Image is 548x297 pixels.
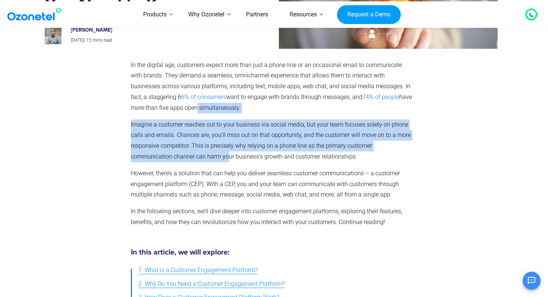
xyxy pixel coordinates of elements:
a: 6% of consumers [181,93,226,100]
span: 2. Why Do You Need a Customer Engagement Platform? [138,279,284,290]
span: 1. What is a Customer Engagement Platform? [138,265,258,276]
a: Resources [279,1,328,28]
a: Why Ozonetel [177,1,235,28]
span: However, there’s a solution that can help you deliver seamless customer communications – a custom... [131,170,400,198]
button: Open chat [523,272,541,290]
span: mins read [92,38,112,43]
span: 15 [86,38,91,43]
a: 2. Why Do You Need a Customer Engagement Platform? [138,277,284,291]
a: Request a Demo [337,5,401,24]
img: prashanth-kancherla_avatar-200x200.jpeg [45,28,62,44]
span: In the digital age, customers expect more than just a phone line or an occasional email to commun... [131,61,410,100]
a: 74% of people [362,93,399,100]
span: Imagine a customer reaches out to your business via social media, but your team focuses solely on... [131,121,411,160]
a: Partners [235,1,279,28]
span: have more than five apps open simultaneously. [131,93,412,111]
span: [DATE] [71,38,84,43]
a: Products [132,1,177,28]
h6: [PERSON_NAME] [71,27,228,33]
h5: In this article, we will explore: [131,249,414,256]
span: want to engage with brands through messages, and [226,93,362,100]
span: In the following sections, we’ll dive deeper into customer engagement platforms, exploring their ... [131,208,402,226]
p: | [71,36,228,45]
a: 1. What is a Customer Engagement Platform? [138,264,258,277]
